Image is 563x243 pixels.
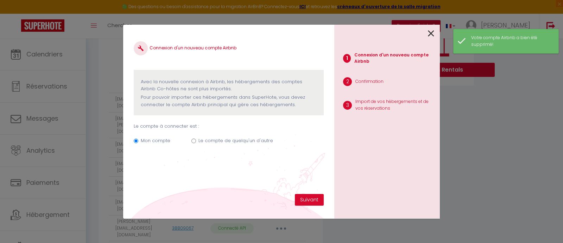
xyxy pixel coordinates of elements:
[134,41,324,55] h4: Connexion d'un nouveau compte Airbnb
[533,211,558,238] iframe: Chat
[354,52,434,65] p: Connexion d'un nouveau compte Airbnb
[295,194,324,206] button: Suivant
[355,78,384,85] p: Confirmation
[141,78,317,93] p: Avec la nouvelle connexion à Airbnb, les hébergements des comptes Airbnb Co-hôtes ne sont plus im...
[343,101,352,110] span: 3
[134,123,324,130] p: Le compte à connecter est :
[6,3,27,24] button: Ouvrir le widget de chat LiveChat
[141,94,317,108] p: Pour pouvoir importer ces hébergements dans SuperHote, vous devez connecter le compte Airbnb prin...
[355,98,434,112] p: Import de vos hébergements et de vos réservations
[471,35,551,48] div: Votre compte Airbnb a bien été supprimé!
[343,54,351,63] span: 1
[141,137,170,144] label: Mon compte
[198,137,273,144] label: Le compte de quelqu'un d'autre
[343,77,352,86] span: 2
